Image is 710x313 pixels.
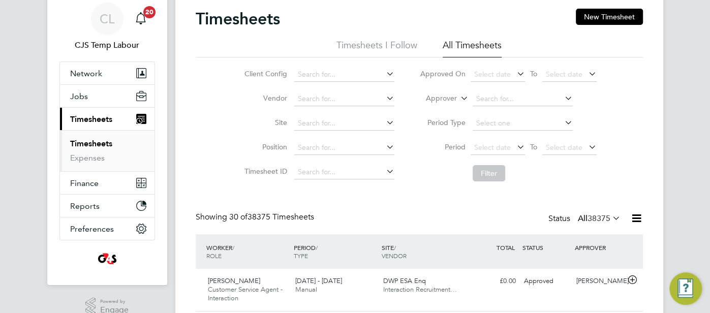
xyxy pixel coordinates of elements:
span: CJS Temp Labour [59,39,155,51]
button: Filter [473,165,505,181]
div: Status [548,212,623,226]
div: Showing [196,212,316,223]
span: 30 of [229,212,248,222]
input: Search for... [294,141,394,155]
label: Approver [411,93,457,104]
button: Preferences [60,217,155,240]
a: Go to home page [59,251,155,267]
button: Jobs [60,85,155,107]
span: Manual [295,285,317,294]
button: Engage Resource Center [669,272,702,305]
input: Search for... [473,92,573,106]
span: Reports [70,201,100,211]
span: [PERSON_NAME] [208,276,260,285]
input: Search for... [294,68,394,82]
div: APPROVER [572,238,625,257]
span: Interaction Recruitment… [383,285,457,294]
span: / [316,243,318,252]
div: STATUS [520,238,573,257]
a: CLCJS Temp Labour [59,3,155,51]
input: Search for... [294,165,394,179]
input: Select one [473,116,573,131]
span: 38375 [588,213,610,224]
label: Period [420,142,466,151]
label: Client Config [241,69,287,78]
label: Period Type [420,118,466,127]
span: To [527,140,540,153]
span: Customer Service Agent - Interaction [208,285,283,302]
div: SITE [379,238,467,265]
span: 38375 Timesheets [229,212,314,222]
label: Site [241,118,287,127]
div: Approved [520,273,573,290]
span: Finance [70,178,99,188]
label: Vendor [241,93,287,103]
span: DWP ESA Enq [383,276,426,285]
span: Select date [546,70,582,79]
img: g4s4-logo-retina.png [95,251,119,267]
div: £0.00 [467,273,520,290]
div: Timesheets [60,130,155,171]
h2: Timesheets [196,9,280,29]
span: Jobs [70,91,88,101]
span: Timesheets [70,114,112,124]
li: Timesheets I Follow [336,39,417,57]
span: VENDOR [382,252,407,260]
span: Select date [474,143,511,152]
span: / [394,243,396,252]
label: Position [241,142,287,151]
a: Expenses [70,153,105,163]
span: ROLE [206,252,222,260]
input: Search for... [294,92,394,106]
div: WORKER [204,238,292,265]
span: [DATE] - [DATE] [295,276,342,285]
label: Approved On [420,69,466,78]
input: Search for... [294,116,394,131]
a: 20 [131,3,151,35]
button: Timesheets [60,108,155,130]
span: Network [70,69,102,78]
span: Select date [546,143,582,152]
button: Finance [60,172,155,194]
span: To [527,67,540,80]
button: Reports [60,195,155,217]
span: / [232,243,234,252]
a: Timesheets [70,139,112,148]
button: New Timesheet [576,9,643,25]
li: All Timesheets [443,39,502,57]
div: [PERSON_NAME] [572,273,625,290]
label: Timesheet ID [241,167,287,176]
button: Network [60,62,155,84]
span: CL [100,12,114,25]
span: Preferences [70,224,114,234]
span: 20 [143,6,156,18]
span: Select date [474,70,511,79]
div: PERIOD [291,238,379,265]
span: TOTAL [497,243,515,252]
span: TYPE [294,252,308,260]
label: All [578,213,621,224]
span: Powered by [100,297,129,306]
